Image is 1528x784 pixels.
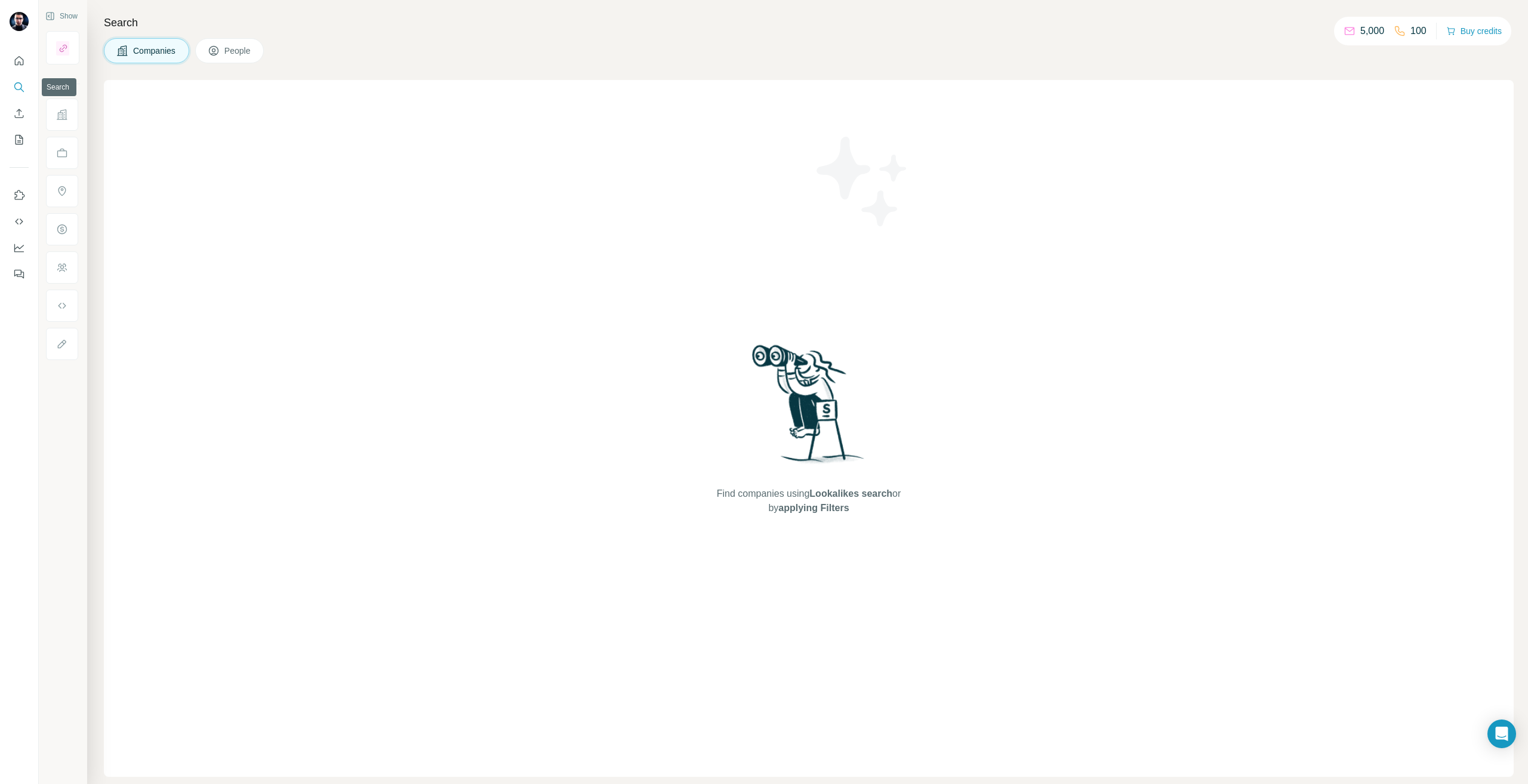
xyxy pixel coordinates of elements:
span: applying Filters [778,503,849,513]
span: Find companies using or by [713,487,904,515]
p: 100 [1410,24,1427,38]
h4: Search [104,14,1514,31]
span: Companies [133,45,177,57]
span: Lookalikes search [809,488,892,499]
span: People [224,45,252,57]
img: Avatar [10,12,29,31]
div: Open Intercom Messenger [1487,720,1516,748]
button: Dashboard [10,237,29,259]
img: Surfe Illustration - Stars [809,128,916,235]
p: 5,000 [1360,24,1384,38]
button: Enrich CSV [10,103,29,124]
button: My lists [10,129,29,150]
button: Quick start [10,50,29,72]
img: Surfe Illustration - Woman searching with binoculars [747,342,871,475]
button: Use Surfe on LinkedIn [10,185,29,206]
button: Feedback [10,263,29,285]
button: Use Surfe API [10,211,29,232]
button: Buy credits [1446,23,1502,39]
button: Show [37,7,86,25]
button: Search [10,76,29,98]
